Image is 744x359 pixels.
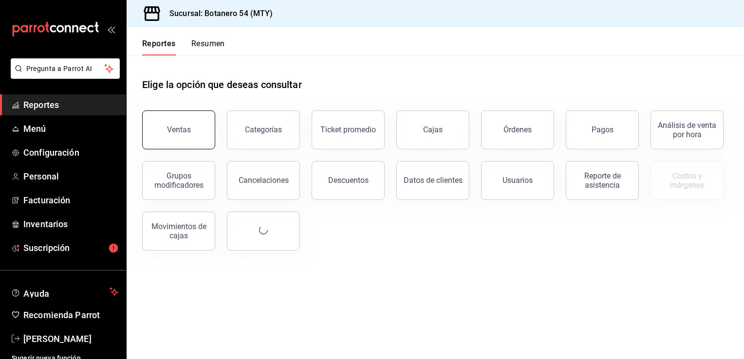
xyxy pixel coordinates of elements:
[651,110,724,149] button: Análisis de venta por hora
[503,125,532,134] div: Órdenes
[227,110,300,149] button: Categorías
[320,125,376,134] div: Ticket promedio
[566,110,639,149] button: Pagos
[651,161,724,200] button: Contrata inventarios para ver este reporte
[312,110,385,149] button: Ticket promedio
[23,308,118,322] span: Recomienda Parrot
[23,146,118,159] span: Configuración
[481,161,554,200] button: Usuarios
[23,241,118,254] span: Suscripción
[566,161,639,200] button: Reporte de asistencia
[657,171,717,190] div: Costos y márgenes
[328,176,369,185] div: Descuentos
[142,161,215,200] button: Grupos modificadores
[162,8,273,19] h3: Sucursal: Botanero 54 (MTY)
[7,71,120,81] a: Pregunta a Parrot AI
[191,39,225,55] button: Resumen
[592,125,614,134] div: Pagos
[404,176,463,185] div: Datos de clientes
[142,212,215,251] button: Movimientos de cajas
[312,161,385,200] button: Descuentos
[23,194,118,207] span: Facturación
[11,58,120,79] button: Pregunta a Parrot AI
[23,98,118,111] span: Reportes
[423,124,443,136] div: Cajas
[572,171,632,190] div: Reporte de asistencia
[142,39,176,55] button: Reportes
[142,110,215,149] button: Ventas
[245,125,282,134] div: Categorías
[23,122,118,135] span: Menú
[142,39,225,55] div: navigation tabs
[23,170,118,183] span: Personal
[149,171,209,190] div: Grupos modificadores
[657,121,717,139] div: Análisis de venta por hora
[149,222,209,240] div: Movimientos de cajas
[502,176,533,185] div: Usuarios
[239,176,289,185] div: Cancelaciones
[227,161,300,200] button: Cancelaciones
[481,110,554,149] button: Órdenes
[23,332,118,345] span: [PERSON_NAME]
[23,217,118,231] span: Inventarios
[26,64,105,74] span: Pregunta a Parrot AI
[107,25,115,33] button: open_drawer_menu
[167,125,191,134] div: Ventas
[23,286,106,298] span: Ayuda
[396,110,469,149] a: Cajas
[396,161,469,200] button: Datos de clientes
[142,77,302,92] h1: Elige la opción que deseas consultar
